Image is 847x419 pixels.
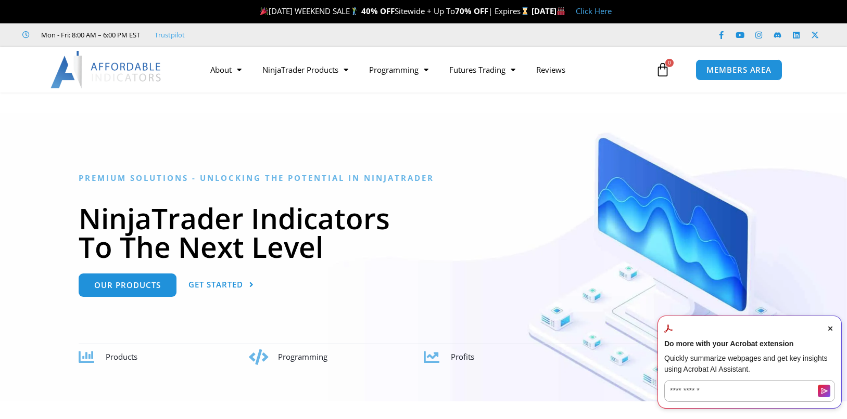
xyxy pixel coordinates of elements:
a: MEMBERS AREA [696,59,782,81]
img: 🏭 [557,7,565,15]
a: Programming [359,58,439,82]
span: Get Started [188,281,243,289]
span: Products [106,351,137,362]
strong: [DATE] [532,6,565,16]
strong: 40% OFF [361,6,395,16]
h1: NinjaTrader Indicators To The Next Level [79,204,768,261]
span: Profits [451,351,474,362]
span: Mon - Fri: 8:00 AM – 6:00 PM EST [39,29,140,41]
a: Reviews [526,58,576,82]
img: 🏌️‍♂️ [350,7,358,15]
a: Trustpilot [155,29,185,41]
a: About [200,58,252,82]
span: [DATE] WEEKEND SALE Sitewide + Up To | Expires [258,6,531,16]
nav: Menu [200,58,653,82]
a: Our Products [79,273,176,297]
a: Click Here [576,6,612,16]
span: MEMBERS AREA [706,66,772,74]
strong: 70% OFF [455,6,488,16]
img: LogoAI | Affordable Indicators – NinjaTrader [50,51,162,88]
img: ⌛ [521,7,529,15]
span: 0 [665,59,674,67]
a: Get Started [188,273,254,297]
img: 🎉 [260,7,268,15]
a: 0 [640,55,686,85]
h6: Premium Solutions - Unlocking the Potential in NinjaTrader [79,173,768,183]
a: Futures Trading [439,58,526,82]
span: Programming [278,351,327,362]
a: NinjaTrader Products [252,58,359,82]
span: Our Products [94,281,161,289]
